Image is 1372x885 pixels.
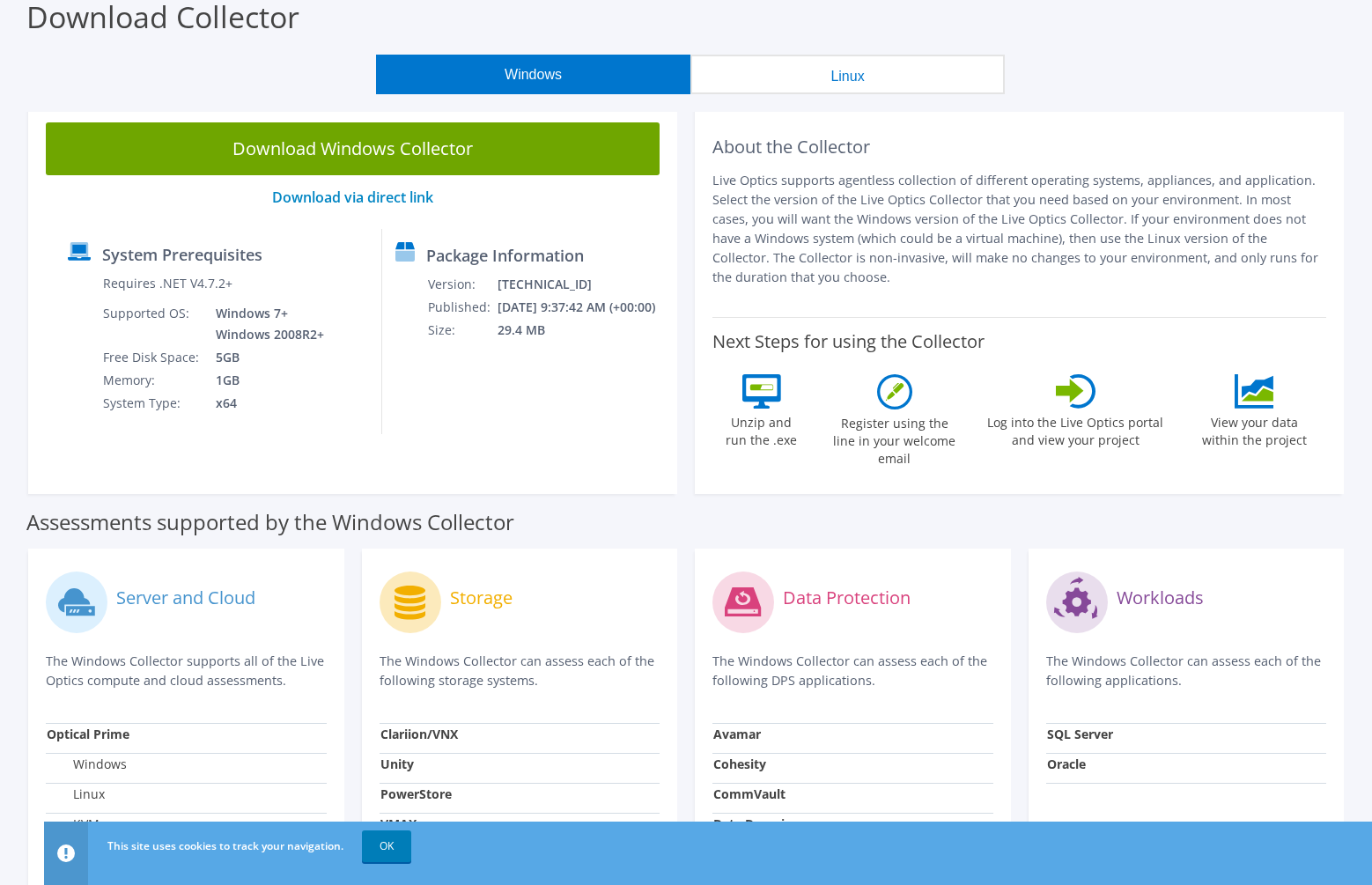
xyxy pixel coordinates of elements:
label: System Prerequisites [102,246,262,263]
a: OK [362,830,411,862]
strong: Clariion/VNX [380,726,458,742]
p: The Windows Collector can assess each of the following DPS applications. [712,652,993,690]
label: Data Protection [783,589,911,607]
td: Size: [427,319,497,342]
label: Register using the line in your welcome email [829,409,961,468]
td: Free Disk Space: [102,346,203,369]
td: Memory: [102,369,203,392]
label: KVM [47,815,100,833]
strong: Data Domain [713,815,793,832]
td: Windows 7+ Windows 2008R2+ [203,302,328,346]
td: [TECHNICAL_ID] [497,273,669,296]
a: Download Windows Collector [46,122,660,175]
strong: Optical Prime [47,726,129,742]
label: Requires .NET V4.7.2+ [103,275,232,292]
strong: PowerStore [380,785,452,802]
label: Linux [47,785,105,803]
label: Windows [47,756,127,773]
label: Log into the Live Optics portal and view your project [986,409,1164,449]
label: Storage [450,589,513,607]
label: Server and Cloud [116,589,255,607]
p: Live Optics supports agentless collection of different operating systems, appliances, and applica... [712,171,1326,287]
strong: Unity [380,756,414,772]
a: Download via direct link [272,188,433,207]
label: View your data within the project [1191,409,1317,449]
td: [DATE] 9:37:42 AM (+00:00) [497,296,669,319]
label: Package Information [426,247,584,264]
strong: CommVault [713,785,786,802]
strong: Cohesity [713,756,766,772]
p: The Windows Collector can assess each of the following applications. [1046,652,1327,690]
p: The Windows Collector can assess each of the following storage systems. [380,652,660,690]
strong: Oracle [1047,756,1086,772]
td: x64 [203,392,328,415]
td: Published: [427,296,497,319]
p: The Windows Collector supports all of the Live Optics compute and cloud assessments. [46,652,327,690]
span: This site uses cookies to track your navigation. [107,838,343,853]
td: Supported OS: [102,302,203,346]
td: 1GB [203,369,328,392]
strong: VMAX [380,815,417,832]
label: Workloads [1117,589,1204,607]
strong: Avamar [713,726,761,742]
label: Unzip and run the .exe [721,409,802,449]
td: 29.4 MB [497,319,669,342]
strong: SQL Server [1047,726,1113,742]
td: Version: [427,273,497,296]
button: Windows [376,55,690,94]
td: 5GB [203,346,328,369]
label: Next Steps for using the Collector [712,331,985,352]
td: System Type: [102,392,203,415]
label: Assessments supported by the Windows Collector [26,513,514,531]
button: Linux [690,55,1005,94]
h2: About the Collector [712,136,1326,158]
